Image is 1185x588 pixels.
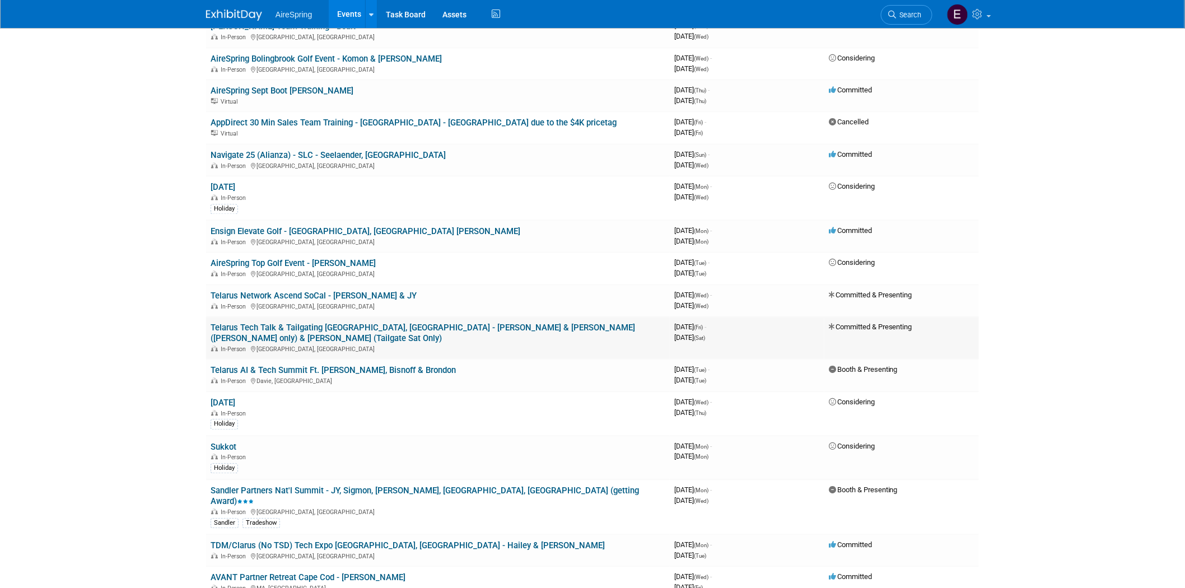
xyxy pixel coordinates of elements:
span: In-Person [221,195,249,202]
a: Telarus Tech Talk & Tailgating [GEOGRAPHIC_DATA], [GEOGRAPHIC_DATA] - [PERSON_NAME] & [PERSON_NAM... [211,323,635,344]
span: (Fri) [694,325,703,331]
span: - [705,323,706,332]
span: In-Person [221,378,249,385]
img: In-Person Event [211,346,218,352]
span: (Thu) [694,88,706,94]
span: Considering [829,183,875,191]
span: [DATE] [674,161,708,170]
span: Considering [829,398,875,407]
span: [DATE] [674,323,706,332]
span: - [710,573,712,581]
span: [DATE] [674,193,708,202]
span: [DATE] [674,573,712,581]
span: [DATE] [674,259,710,267]
div: Holiday [211,419,238,430]
span: In-Person [221,239,249,246]
img: In-Person Event [211,67,218,72]
span: (Fri) [694,120,703,126]
span: [DATE] [674,227,712,235]
a: [DATE] [211,183,235,193]
div: Tradeshow [242,519,280,529]
span: In-Person [221,163,249,170]
span: [DATE] [674,54,712,63]
div: Sandler [211,519,239,529]
span: [DATE] [674,151,710,159]
span: [DATE] [674,269,706,278]
img: In-Person Event [211,271,218,277]
a: AireSpring Sept Boot [PERSON_NAME] [211,86,353,96]
span: [DATE] [674,97,706,105]
span: [DATE] [674,237,708,246]
span: (Mon) [694,454,708,460]
span: In-Person [221,410,249,418]
span: (Wed) [694,293,708,299]
span: [DATE] [674,366,710,374]
span: [DATE] [674,376,706,385]
span: (Tue) [694,378,706,384]
span: (Sat) [694,335,705,342]
span: Virtual [221,99,241,106]
div: [GEOGRAPHIC_DATA], [GEOGRAPHIC_DATA] [211,32,665,41]
span: - [710,291,712,300]
span: In-Person [221,553,249,561]
span: - [710,541,712,549]
span: Considering [829,442,875,451]
span: (Mon) [694,228,708,235]
span: (Wed) [694,56,708,62]
span: (Wed) [694,67,708,73]
span: [DATE] [674,334,705,342]
span: (Sun) [694,152,706,158]
span: (Wed) [694,304,708,310]
a: AVANT Partner Retreat Cape Cod - [PERSON_NAME] [211,573,405,583]
span: - [710,442,712,451]
div: [GEOGRAPHIC_DATA], [GEOGRAPHIC_DATA] [211,237,665,246]
a: Search [881,5,932,25]
span: [DATE] [674,486,712,494]
span: [DATE] [674,452,708,461]
a: [DATE] [211,398,235,408]
span: - [710,227,712,235]
span: AireSpring [276,10,312,19]
span: [DATE] [674,552,706,560]
span: (Mon) [694,488,708,494]
a: Navigate 25 (Alianza) - SLC - Seelaender, [GEOGRAPHIC_DATA] [211,151,446,161]
img: In-Person Event [211,239,218,245]
span: [DATE] [674,118,706,127]
span: (Thu) [694,410,706,417]
img: In-Person Event [211,163,218,169]
span: (Mon) [694,239,708,245]
img: erica arjona [947,4,968,25]
span: Committed [829,151,872,159]
span: Committed & Presenting [829,291,912,300]
div: [GEOGRAPHIC_DATA], [GEOGRAPHIC_DATA] [211,65,665,74]
span: (Fri) [694,130,703,137]
span: In-Person [221,34,249,41]
a: TDM/Clarus (No TSD) Tech Expo [GEOGRAPHIC_DATA], [GEOGRAPHIC_DATA] - Hailey & [PERSON_NAME] [211,541,605,551]
a: AppDirect 30 Min Sales Team Training - [GEOGRAPHIC_DATA] - [GEOGRAPHIC_DATA] due to the $4K pricetag [211,118,617,128]
span: (Tue) [694,271,706,277]
a: Telarus AI & Tech Summit Ft. [PERSON_NAME], Bisnoff & Brondon [211,366,456,376]
div: [GEOGRAPHIC_DATA], [GEOGRAPHIC_DATA] [211,552,665,561]
span: In-Person [221,454,249,461]
div: [GEOGRAPHIC_DATA], [GEOGRAPHIC_DATA] [211,507,665,516]
span: (Wed) [694,163,708,169]
div: Holiday [211,204,238,214]
span: (Wed) [694,498,708,505]
span: In-Person [221,509,249,516]
span: - [710,183,712,191]
span: [DATE] [674,291,712,300]
span: (Thu) [694,99,706,105]
span: (Wed) [694,400,708,406]
a: AireSpring Bolingbrook Golf Event - Komon & [PERSON_NAME] [211,54,442,64]
span: [DATE] [674,442,712,451]
span: (Mon) [694,184,708,190]
span: - [708,86,710,95]
span: [DATE] [674,409,706,417]
div: [GEOGRAPHIC_DATA], [GEOGRAPHIC_DATA] [211,302,665,311]
a: AireSpring Top Golf Event - [PERSON_NAME] [211,259,376,269]
img: In-Person Event [211,195,218,200]
span: In-Person [221,304,249,311]
span: In-Person [221,346,249,353]
span: - [708,151,710,159]
a: Telarus Network Ascend SoCal - [PERSON_NAME] & JY [211,291,417,301]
